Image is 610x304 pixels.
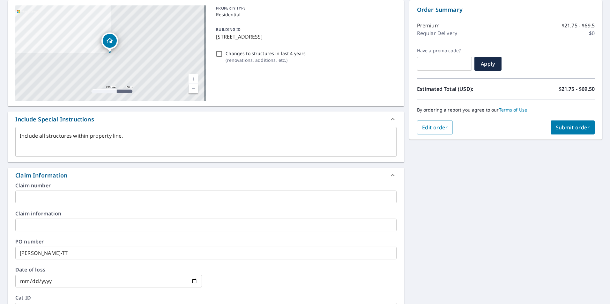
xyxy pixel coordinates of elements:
div: Claim Information [8,168,404,183]
p: $21.75 - $69.5 [562,22,595,29]
button: Edit order [417,120,453,134]
a: Current Level 17, Zoom Out [189,84,198,93]
p: Changes to structures in last 4 years [226,50,306,57]
label: PO number [15,239,397,244]
p: Residential [216,11,394,18]
button: Apply [474,57,502,71]
p: $21.75 - $69.50 [559,85,595,93]
a: Terms of Use [499,107,527,113]
span: Submit order [556,124,590,131]
p: Premium [417,22,440,29]
div: Include Special Instructions [8,112,404,127]
p: PROPERTY TYPE [216,5,394,11]
label: Claim information [15,211,397,216]
p: By ordering a report you agree to our [417,107,595,113]
p: Estimated Total (USD): [417,85,506,93]
div: Include Special Instructions [15,115,94,124]
div: Claim Information [15,171,67,180]
a: Current Level 17, Zoom In [189,74,198,84]
p: $0 [589,29,595,37]
p: [STREET_ADDRESS] [216,33,394,40]
label: Date of loss [15,267,202,272]
p: Order Summary [417,5,595,14]
p: ( renovations, additions, etc. ) [226,57,306,63]
label: Have a promo code? [417,48,472,54]
label: Cat ID [15,295,397,300]
div: Dropped pin, building 1, Residential property, 2141 Devonshire Dr Corona, CA 92879 [101,33,118,52]
textarea: Include all structures within property line. [20,133,392,151]
span: Edit order [422,124,448,131]
span: Apply [480,60,496,67]
p: Regular Delivery [417,29,457,37]
label: Claim number [15,183,397,188]
button: Submit order [551,120,595,134]
p: BUILDING ID [216,27,241,32]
